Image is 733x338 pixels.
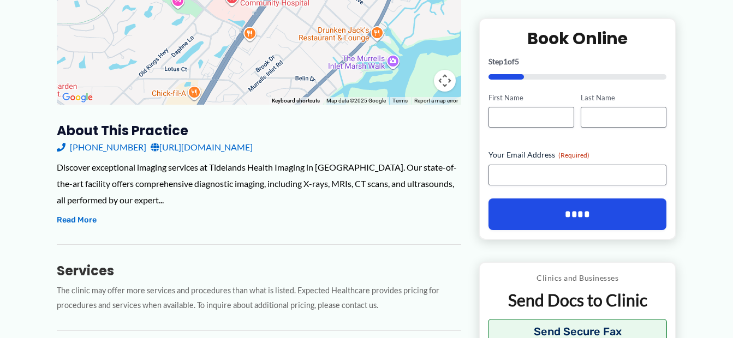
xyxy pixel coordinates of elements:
a: [PHONE_NUMBER] [57,139,146,155]
h2: Book Online [488,27,667,49]
button: Map camera controls [434,70,456,92]
img: Google [59,90,96,105]
button: Keyboard shortcuts [272,97,320,105]
a: [URL][DOMAIN_NAME] [151,139,253,155]
span: 1 [503,56,508,65]
a: Open this area in Google Maps (opens a new window) [59,90,96,105]
p: The clinic may offer more services and procedures than what is listed. Expected Healthcare provid... [57,283,461,313]
h3: Services [57,262,461,279]
label: Your Email Address [488,149,667,160]
span: (Required) [558,151,589,159]
button: Read More [57,214,97,227]
p: Send Docs to Clinic [488,289,668,311]
label: Last Name [581,92,666,102]
span: Map data ©2025 Google [326,98,386,104]
a: Report a map error [414,98,458,104]
label: First Name [488,92,574,102]
p: Step of [488,57,667,65]
h3: About this practice [57,122,461,139]
a: Terms (opens in new tab) [392,98,408,104]
span: 5 [515,56,519,65]
div: Discover exceptional imaging services at Tidelands Health Imaging in [GEOGRAPHIC_DATA]. Our state... [57,159,461,208]
p: Clinics and Businesses [488,271,668,285]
